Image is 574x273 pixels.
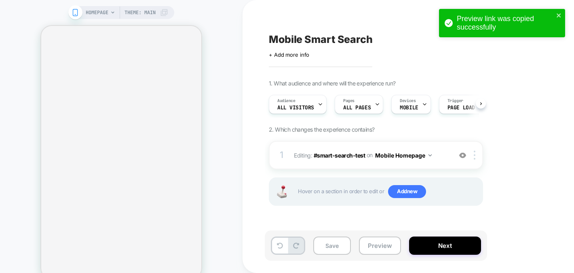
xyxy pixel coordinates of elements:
span: Pages [343,98,355,104]
span: Theme: MAIN [125,6,156,19]
button: Save [313,237,351,255]
span: ALL PAGES [343,105,371,111]
span: Audience [277,98,295,104]
img: crossed eye [459,152,466,159]
img: down arrow [428,154,432,156]
span: All Visitors [277,105,314,111]
span: Mobile Smart Search [269,33,373,45]
div: 1 [278,147,286,163]
span: Hover on a section in order to edit or [298,185,478,198]
img: Joystick [274,186,290,198]
span: #smart-search-test [314,151,365,158]
span: Page Load [447,105,475,111]
div: Preview link was copied successfully [457,15,554,32]
span: HOMEPAGE [86,6,108,19]
img: close [474,151,475,160]
button: Mobile Homepage [375,149,432,161]
span: Devices [400,98,416,104]
span: Trigger [447,98,463,104]
button: Preview [359,237,401,255]
span: 2. Which changes the experience contains? [269,126,374,133]
span: on [367,150,373,160]
span: 1. What audience and where will the experience run? [269,80,395,87]
button: Next [409,237,481,255]
span: Add new [388,185,426,198]
span: Editing : [294,149,448,161]
span: MOBILE [400,105,418,111]
button: close [556,12,562,20]
span: + Add more info [269,51,309,58]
